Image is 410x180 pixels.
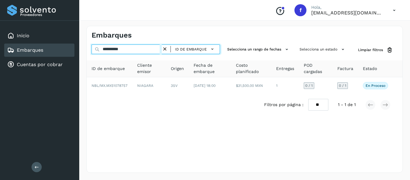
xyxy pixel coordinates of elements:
[305,84,313,87] span: 0 / 1
[231,77,271,94] td: $31,500.00 MXN
[17,62,63,67] a: Cuentas por cobrar
[338,102,356,108] span: 1 - 1 de 1
[358,47,383,53] span: Limpiar filtros
[339,84,346,87] span: 0 / 1
[363,66,377,72] span: Estado
[271,77,299,94] td: 1
[236,62,266,75] span: Costo planificado
[366,84,385,88] p: En proceso
[194,62,226,75] span: Fecha de embarque
[173,45,217,53] button: ID de embarque
[353,44,398,56] button: Limpiar filtros
[297,44,348,54] button: Selecciona un estado
[4,58,74,71] div: Cuentas por cobrar
[92,66,125,72] span: ID de embarque
[4,29,74,42] div: Inicio
[264,102,303,108] span: Filtros por página :
[137,62,161,75] span: Cliente emisor
[4,44,74,57] div: Embarques
[304,62,328,75] span: POD cargadas
[92,31,132,40] h4: Embarques
[225,44,292,54] button: Selecciona un rango de fechas
[92,84,128,88] span: NBL/MX.MX51078757
[337,66,353,72] span: Factura
[175,47,207,52] span: ID de embarque
[132,77,166,94] td: NIAGARA
[311,10,383,16] p: facturacion@hcarga.com
[166,77,189,94] td: 3SV
[194,84,216,88] span: [DATE] 18:00
[311,5,383,10] p: Hola,
[17,47,43,53] a: Embarques
[20,13,72,17] p: Proveedores
[276,66,294,72] span: Entregas
[171,66,184,72] span: Origen
[17,33,29,38] a: Inicio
